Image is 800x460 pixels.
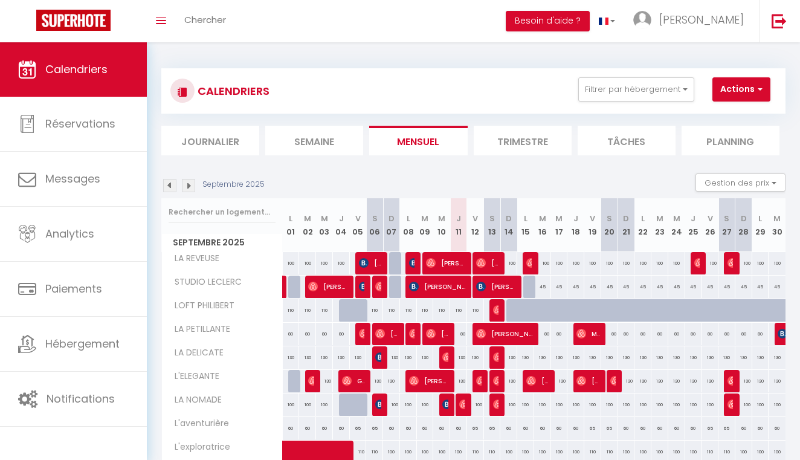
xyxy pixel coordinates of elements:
button: Gestion des prix [695,173,785,192]
span: Notifications [47,391,115,406]
div: 100 [584,252,601,274]
div: 130 [517,346,534,369]
div: 130 [735,370,752,392]
abbr: L [758,213,762,224]
div: 65 [484,417,501,439]
div: 110 [400,299,417,322]
div: 100 [400,394,417,416]
div: 60 [752,417,769,439]
th: 09 [417,198,434,252]
span: [PERSON_NAME] [426,322,448,345]
th: 11 [450,198,467,252]
span: [PERSON_NAME] [442,393,448,416]
div: 45 [584,276,601,298]
th: 01 [283,198,300,252]
abbr: M [438,213,445,224]
abbr: M [555,213,563,224]
span: [PERSON_NAME] [610,369,616,392]
a: Furkan Okz [278,276,284,299]
div: 130 [735,346,752,369]
div: 130 [450,370,467,392]
div: 65 [467,417,484,439]
abbr: D [741,213,747,224]
img: ... [633,11,651,29]
button: Filtrer par hébergement [578,77,694,102]
div: 60 [735,417,752,439]
div: 130 [383,346,400,369]
div: 130 [417,346,434,369]
div: 100 [618,394,635,416]
abbr: D [389,213,395,224]
div: 100 [735,394,752,416]
span: Messages [45,171,100,186]
abbr: L [641,213,645,224]
div: 45 [601,276,618,298]
div: 130 [333,346,350,369]
abbr: V [473,213,478,224]
div: 130 [584,346,601,369]
div: 130 [601,346,618,369]
div: 110 [383,299,400,322]
span: [PERSON_NAME] [375,275,381,298]
span: Chercher [184,13,226,26]
th: 27 [718,198,735,252]
div: 80 [634,323,651,345]
span: Hébergement [45,336,120,351]
div: 100 [567,252,584,274]
div: 130 [769,370,785,392]
div: 110 [316,299,333,322]
h3: CALENDRIERS [195,77,269,105]
div: 100 [702,252,718,274]
div: 130 [383,370,400,392]
div: 100 [618,252,635,274]
span: [PERSON_NAME] [727,251,733,274]
th: 25 [685,198,702,252]
div: 60 [634,417,651,439]
div: 45 [752,276,769,298]
div: 100 [534,394,551,416]
div: 60 [534,417,551,439]
div: 60 [333,417,350,439]
abbr: J [691,213,695,224]
th: 03 [316,198,333,252]
div: 45 [718,276,735,298]
div: 80 [534,323,551,345]
div: 100 [702,394,718,416]
th: 07 [383,198,400,252]
div: 100 [500,394,517,416]
div: 60 [769,417,785,439]
span: [PERSON_NAME] [409,369,448,392]
li: Semaine [265,126,363,155]
th: 06 [366,198,383,252]
div: 65 [350,417,367,439]
abbr: L [524,213,527,224]
abbr: J [339,213,344,224]
span: [PERSON_NAME] [476,369,482,392]
div: 100 [283,394,300,416]
div: 100 [601,394,618,416]
th: 22 [634,198,651,252]
div: 100 [752,252,769,274]
span: [PERSON_NAME] [375,346,381,369]
abbr: J [456,213,461,224]
div: 45 [668,276,685,298]
div: 100 [584,394,601,416]
div: 45 [551,276,568,298]
span: LA NOMADE [164,394,225,407]
div: 130 [500,346,517,369]
p: Septembre 2025 [202,179,265,190]
span: [PERSON_NAME] [308,369,314,392]
span: [PERSON_NAME] [442,346,448,369]
div: 45 [685,276,702,298]
div: 130 [467,346,484,369]
th: 12 [467,198,484,252]
span: Calendriers [45,62,108,77]
span: [PERSON_NAME] [359,275,364,298]
div: 60 [551,417,568,439]
div: 100 [769,252,785,274]
div: 130 [769,346,785,369]
abbr: M [539,213,546,224]
abbr: S [489,213,495,224]
th: 02 [299,198,316,252]
div: 80 [702,323,718,345]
